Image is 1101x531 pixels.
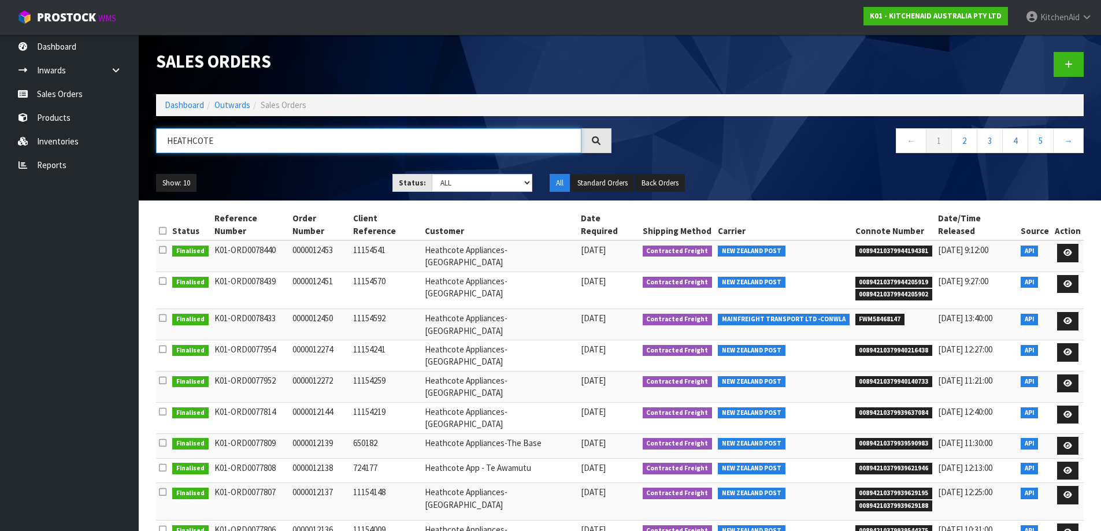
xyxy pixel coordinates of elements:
a: 2 [951,128,977,153]
span: Finalised [172,376,209,388]
td: 0000012450 [290,309,350,340]
td: 11154592 [350,309,421,340]
span: NEW ZEALAND POST [718,376,785,388]
img: cube-alt.png [17,10,32,24]
span: Contracted Freight [643,407,713,419]
a: 1 [926,128,952,153]
a: ← [896,128,926,153]
span: [DATE] [581,406,606,417]
strong: K01 - KITCHENAID AUSTRALIA PTY LTD [870,11,1002,21]
td: 0000012137 [290,483,350,520]
span: Sales Orders [261,99,306,110]
span: Contracted Freight [643,246,713,257]
th: Reference Number [212,209,290,240]
span: [DATE] 12:40:00 [938,406,992,417]
span: ProStock [37,10,96,25]
td: Heathcote Appliances-[GEOGRAPHIC_DATA] [422,272,578,309]
th: Connote Number [852,209,936,240]
span: [DATE] 9:12:00 [938,244,988,255]
td: 11154241 [350,340,421,372]
span: [DATE] 12:27:00 [938,344,992,355]
span: Finalised [172,407,209,419]
span: [DATE] 12:25:00 [938,487,992,497]
strong: Status: [399,178,426,188]
span: 00894210379939621946 [855,463,933,474]
td: K01-ORD0078433 [212,309,290,340]
span: 00894210379940140733 [855,376,933,388]
td: 0000012451 [290,272,350,309]
span: Finalised [172,463,209,474]
td: K01-ORD0077809 [212,433,290,458]
td: K01-ORD0077807 [212,483,290,520]
td: 0000012272 [290,371,350,402]
span: Finalised [172,246,209,257]
span: Contracted Freight [643,376,713,388]
span: API [1021,407,1039,419]
td: 11154570 [350,272,421,309]
span: Contracted Freight [643,438,713,450]
span: NEW ZEALAND POST [718,345,785,357]
th: Carrier [715,209,852,240]
span: [DATE] [581,313,606,324]
span: [DATE] 13:40:00 [938,313,992,324]
td: K01-ORD0077814 [212,402,290,433]
span: Finalised [172,277,209,288]
td: 0000012274 [290,340,350,372]
button: Show: 10 [156,174,197,192]
td: 650182 [350,433,421,458]
span: NEW ZEALAND POST [718,407,785,419]
span: 00894210379944205919 [855,277,933,288]
td: 0000012144 [290,402,350,433]
span: [DATE] 11:21:00 [938,375,992,386]
span: 00894210379944205902 [855,289,933,300]
span: KitchenAid [1040,12,1080,23]
td: 0000012138 [290,458,350,483]
span: API [1021,488,1039,499]
span: API [1021,463,1039,474]
a: 4 [1002,128,1028,153]
td: Heathcote Appliances-[GEOGRAPHIC_DATA] [422,402,578,433]
span: NEW ZEALAND POST [718,246,785,257]
td: K01-ORD0077808 [212,458,290,483]
th: Date/Time Released [935,209,1018,240]
th: Action [1052,209,1084,240]
span: [DATE] 9:27:00 [938,276,988,287]
span: 00894210379939629195 [855,488,933,499]
span: Contracted Freight [643,463,713,474]
span: Finalised [172,314,209,325]
th: Order Number [290,209,350,240]
span: [DATE] [581,437,606,448]
td: Heathcote Appliances-[GEOGRAPHIC_DATA] [422,309,578,340]
span: MAINFREIGHT TRANSPORT LTD -CONWLA [718,314,850,325]
span: NEW ZEALAND POST [718,277,785,288]
th: Customer [422,209,578,240]
td: K01-ORD0077952 [212,371,290,402]
span: Contracted Freight [643,488,713,499]
td: 0000012139 [290,433,350,458]
td: K01-ORD0078439 [212,272,290,309]
th: Source [1018,209,1052,240]
td: 11154541 [350,240,421,272]
span: API [1021,277,1039,288]
button: All [550,174,570,192]
span: Finalised [172,488,209,499]
span: NEW ZEALAND POST [718,438,785,450]
td: K01-ORD0077954 [212,340,290,372]
span: [DATE] [581,244,606,255]
button: Standard Orders [571,174,634,192]
span: [DATE] [581,344,606,355]
a: 3 [977,128,1003,153]
button: Back Orders [635,174,685,192]
td: 11154259 [350,371,421,402]
span: Contracted Freight [643,345,713,357]
span: Contracted Freight [643,277,713,288]
th: Status [169,209,212,240]
h1: Sales Orders [156,52,611,71]
a: → [1053,128,1084,153]
th: Client Reference [350,209,421,240]
span: NEW ZEALAND POST [718,488,785,499]
span: FWM58468147 [855,314,905,325]
td: Heathcote App - Te Awamutu [422,458,578,483]
span: 00894210379944194381 [855,246,933,257]
span: NEW ZEALAND POST [718,463,785,474]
